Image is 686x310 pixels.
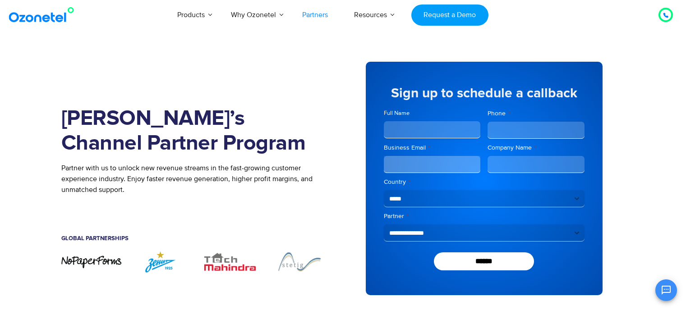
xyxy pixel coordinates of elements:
[488,109,585,118] label: Phone
[384,212,585,221] label: Partner
[269,251,330,273] img: Stetig
[61,255,122,269] img: nopaperforms
[61,163,330,195] p: Partner with us to unlock new revenue streams in the fast-growing customer experience industry. E...
[384,87,585,100] h5: Sign up to schedule a callback
[200,251,260,273] div: 3 / 7
[200,251,260,273] img: TechMahindra
[655,279,677,301] button: Open chat
[61,236,330,242] h5: Global Partnerships
[488,143,585,152] label: Company Name
[269,251,330,273] div: 4 / 7
[61,251,330,273] div: Image Carousel
[61,255,122,269] div: 1 / 7
[384,143,481,152] label: Business Email
[130,251,191,273] img: ZENIT
[61,106,330,156] h1: [PERSON_NAME]’s Channel Partner Program
[411,5,488,26] a: Request a Demo
[130,251,191,273] div: 2 / 7
[384,178,585,187] label: Country
[384,109,481,118] label: Full Name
